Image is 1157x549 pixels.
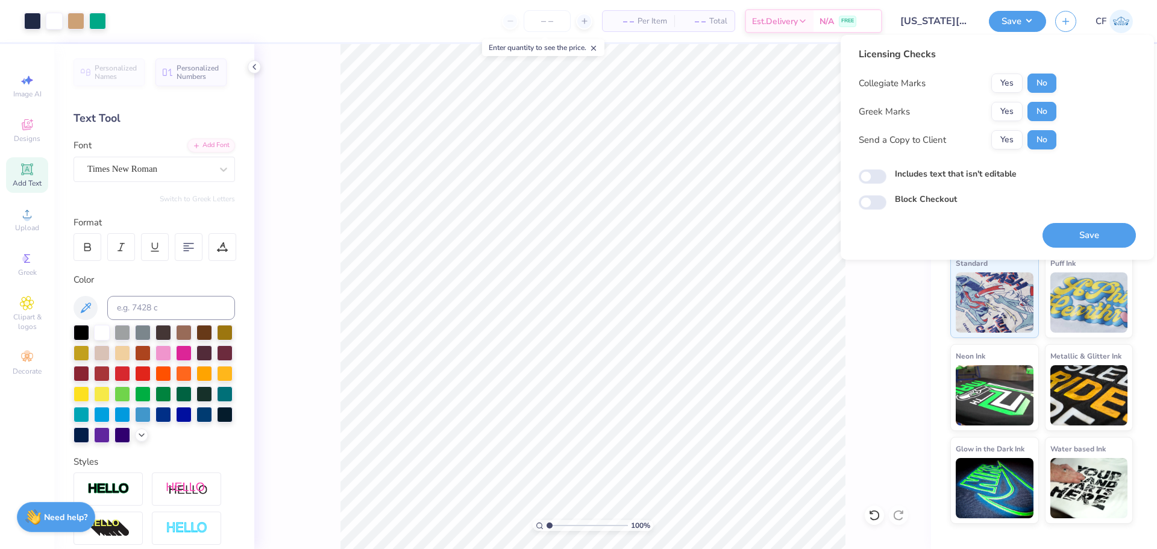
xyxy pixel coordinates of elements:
span: CF [1096,14,1106,28]
span: Upload [15,223,39,233]
span: Image AI [13,89,42,99]
span: N/A [820,15,834,28]
strong: Need help? [44,512,87,523]
span: – – [610,15,634,28]
span: 100 % [631,520,650,531]
img: 3d Illusion [87,519,130,538]
button: No [1027,74,1056,93]
span: Personalized Names [95,64,137,81]
div: Enter quantity to see the price. [482,39,604,56]
img: Stroke [87,482,130,496]
button: No [1027,130,1056,149]
input: e.g. 7428 c [107,296,235,320]
a: CF [1096,10,1133,33]
span: Personalized Numbers [177,64,219,81]
span: Puff Ink [1050,257,1076,269]
div: Styles [74,455,235,469]
div: Licensing Checks [859,47,1056,61]
span: Designs [14,134,40,143]
div: Send a Copy to Client [859,133,946,147]
img: Standard [956,272,1033,333]
span: Standard [956,257,988,269]
label: Font [74,139,92,152]
img: Shadow [166,482,208,497]
div: Text Tool [74,110,235,127]
div: Color [74,273,235,287]
span: Neon Ink [956,350,985,362]
input: – – [524,10,571,32]
span: Greek [18,268,37,277]
button: Save [1043,223,1136,248]
img: Neon Ink [956,365,1033,425]
button: Switch to Greek Letters [160,194,235,204]
button: Yes [991,130,1023,149]
div: Collegiate Marks [859,77,926,90]
div: Add Font [187,139,235,152]
span: Per Item [638,15,667,28]
img: Negative Space [166,521,208,535]
button: No [1027,102,1056,121]
div: Greek Marks [859,105,910,119]
span: Add Text [13,178,42,188]
span: Clipart & logos [6,312,48,331]
span: Glow in the Dark Ink [956,442,1024,455]
button: Save [989,11,1046,32]
button: Yes [991,74,1023,93]
img: Cholo Fernandez [1109,10,1133,33]
button: Yes [991,102,1023,121]
input: Untitled Design [891,9,980,33]
span: Metallic & Glitter Ink [1050,350,1121,362]
img: Glow in the Dark Ink [956,458,1033,518]
span: – – [682,15,706,28]
img: Water based Ink [1050,458,1128,518]
label: Includes text that isn't editable [895,168,1017,180]
label: Block Checkout [895,193,957,205]
span: FREE [841,17,854,25]
span: Total [709,15,727,28]
span: Water based Ink [1050,442,1106,455]
img: Metallic & Glitter Ink [1050,365,1128,425]
img: Puff Ink [1050,272,1128,333]
span: Decorate [13,366,42,376]
div: Format [74,216,236,230]
span: Est. Delivery [752,15,798,28]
